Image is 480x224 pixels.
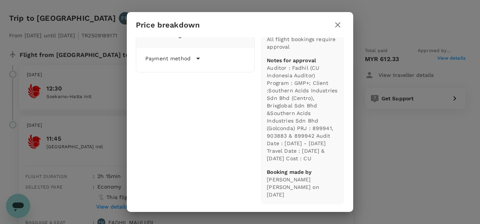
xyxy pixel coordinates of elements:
h6: Price breakdown [136,19,200,31]
p: Notes for approval [267,57,338,64]
p: [PERSON_NAME] [PERSON_NAME] on [DATE] [267,176,338,198]
p: Auditor : Fadhil (CU Indonesia Auditor) Program : GMP+; Client :Southern Acids Industries Sdn Bhd... [267,64,338,162]
p: Payment method [145,55,191,62]
p: All flight bookings require approval [267,35,338,51]
p: Booking made by [267,168,338,176]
